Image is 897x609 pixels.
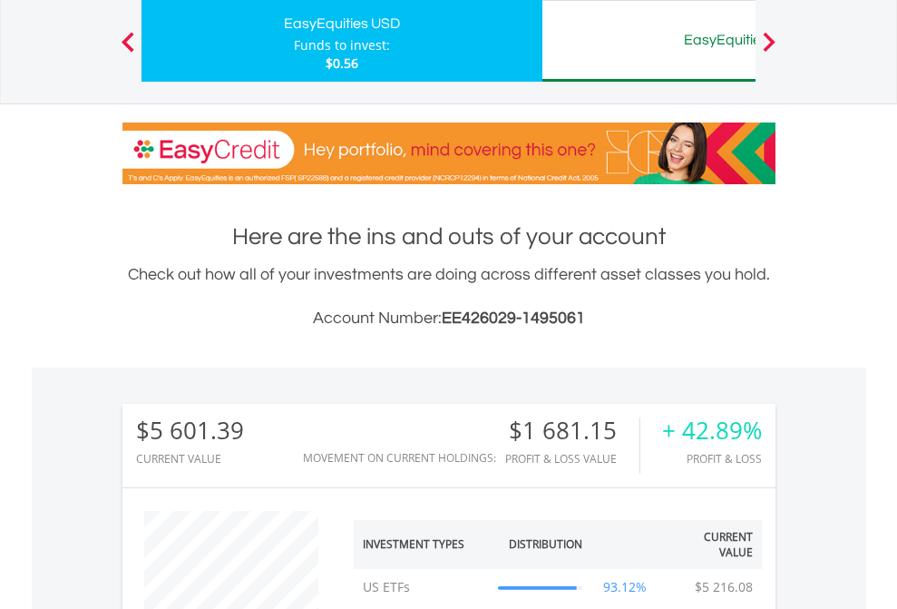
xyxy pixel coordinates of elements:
[662,417,762,444] div: + 42.89%
[294,36,390,54] div: Funds to invest:
[505,417,639,444] div: $1 681.15
[122,123,775,184] img: EasyCredit Promotion Banner
[751,41,787,59] button: Next
[505,453,639,465] div: Profit & Loss Value
[136,453,244,465] div: CURRENT VALUE
[591,569,659,605] td: 93.12%
[442,309,585,327] span: EE426029-1495061
[326,54,358,72] span: $0.56
[122,306,775,331] h3: Account Number:
[509,536,582,552] div: Distribution
[110,41,146,59] button: Previous
[136,417,244,444] div: $5 601.39
[662,453,762,465] div: Profit & Loss
[659,520,762,569] th: Current Value
[354,520,490,569] th: Investment Types
[354,569,490,605] td: US ETFs
[303,452,496,464] div: Movement on Current Holdings:
[152,11,531,36] div: EasyEquities USD
[122,221,775,253] h1: Here are the ins and outs of your account
[686,569,762,605] td: $5 216.08
[122,262,775,331] div: Check out how all of your investments are doing across different asset classes you hold.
